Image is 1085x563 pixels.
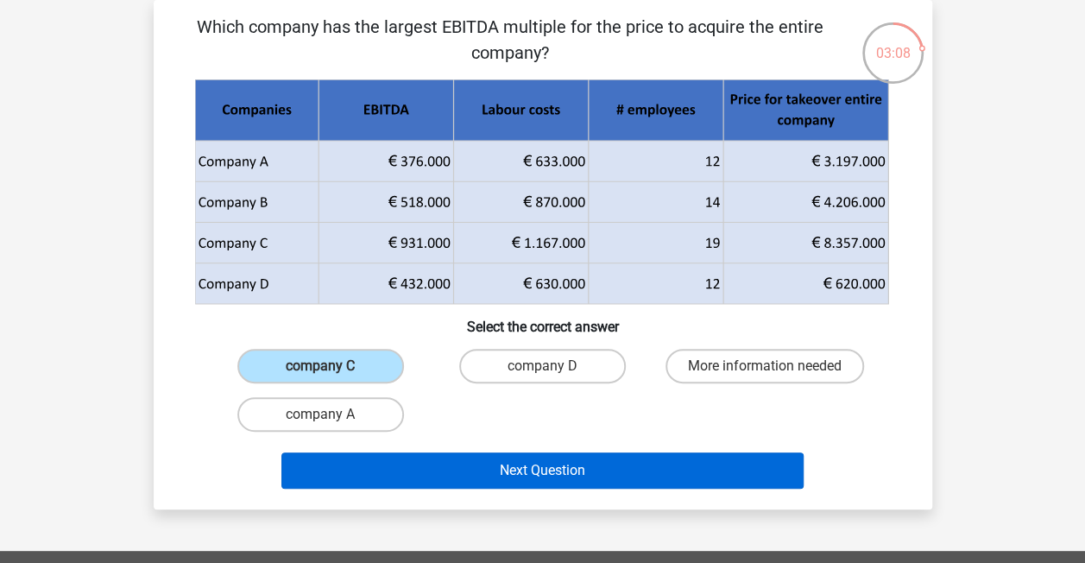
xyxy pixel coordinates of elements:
h6: Select the correct answer [181,305,905,335]
label: company C [237,349,404,383]
p: Which company has the largest EBITDA multiple for the price to acquire the entire company? [181,14,840,66]
button: Next Question [281,452,804,489]
label: More information needed [666,349,864,383]
label: company D [459,349,626,383]
label: company A [237,397,404,432]
div: 03:08 [861,21,925,64]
